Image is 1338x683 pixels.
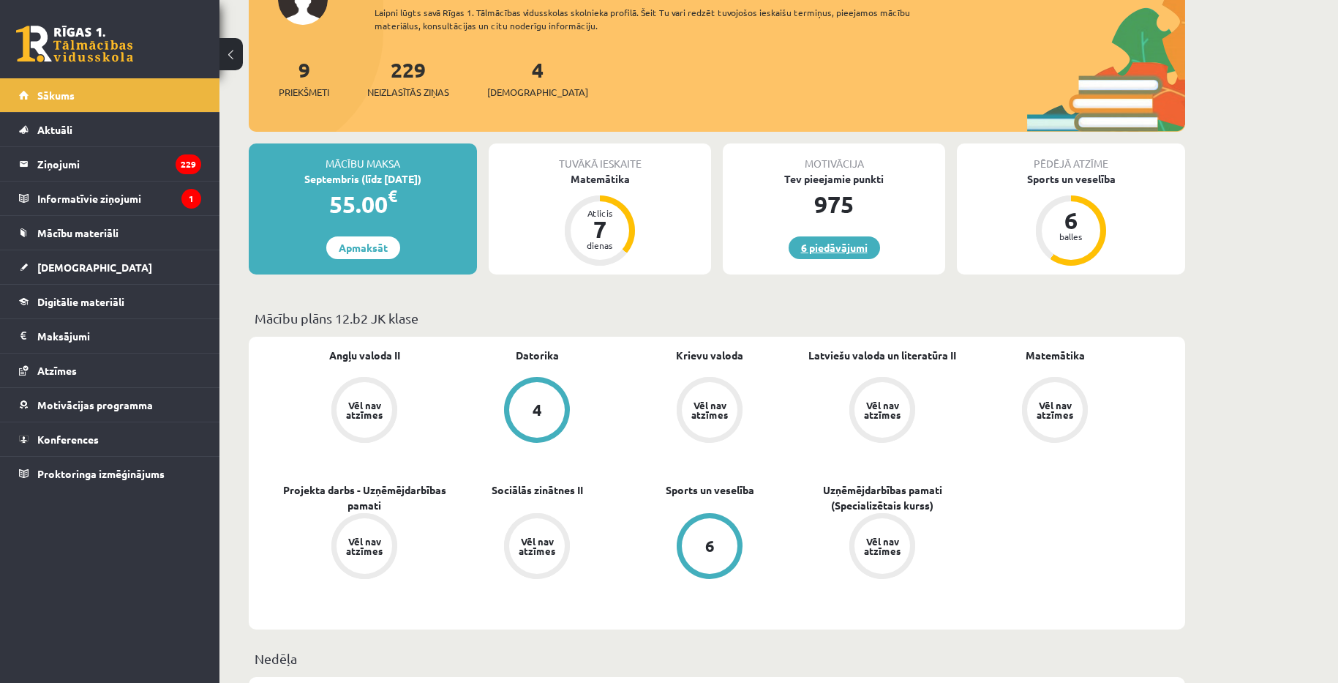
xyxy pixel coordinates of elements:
div: balles [1049,232,1093,241]
a: 229Neizlasītās ziņas [367,56,449,100]
div: Matemātika [489,171,711,187]
a: Maksājumi [19,319,201,353]
a: Sociālās zinātnes II [492,482,583,498]
a: Matemātika Atlicis 7 dienas [489,171,711,268]
a: Vēl nav atzīmes [623,377,796,446]
a: 9Priekšmeti [279,56,329,100]
a: Apmaksāt [326,236,400,259]
a: Atzīmes [19,354,201,387]
a: Konferences [19,422,201,456]
a: Vēl nav atzīmes [278,513,451,582]
a: Informatīvie ziņojumi1 [19,182,201,215]
span: € [388,185,397,206]
a: Vēl nav atzīmes [796,513,969,582]
div: Tev pieejamie punkti [723,171,945,187]
div: Septembris (līdz [DATE]) [249,171,477,187]
a: Motivācijas programma [19,388,201,422]
div: 55.00 [249,187,477,222]
i: 229 [176,154,201,174]
span: Atzīmes [37,364,77,377]
i: 1 [181,189,201,209]
a: Datorika [516,348,559,363]
div: Vēl nav atzīmes [344,400,385,419]
legend: Ziņojumi [37,147,201,181]
legend: Maksājumi [37,319,201,353]
div: Vēl nav atzīmes [862,400,903,419]
a: Aktuāli [19,113,201,146]
span: Proktoringa izmēģinājums [37,467,165,480]
p: Mācību plāns 12.b2 JK klase [255,308,1179,328]
p: Nedēļa [255,649,1179,668]
a: Sākums [19,78,201,112]
span: Aktuāli [37,123,72,136]
div: Atlicis [578,209,622,217]
div: 6 [1049,209,1093,232]
div: dienas [578,241,622,250]
span: Sākums [37,89,75,102]
div: 975 [723,187,945,222]
div: 6 [705,538,715,554]
div: Vēl nav atzīmes [344,537,385,556]
a: Sports un veselība 6 balles [957,171,1185,268]
a: 4[DEMOGRAPHIC_DATA] [487,56,588,100]
a: Krievu valoda [676,348,743,363]
a: Matemātika [1026,348,1085,363]
span: [DEMOGRAPHIC_DATA] [37,261,152,274]
a: 6 [623,513,796,582]
a: Mācību materiāli [19,216,201,250]
legend: Informatīvie ziņojumi [37,182,201,215]
div: Vēl nav atzīmes [516,537,557,556]
a: Uzņēmējdarbības pamati (Specializētais kurss) [796,482,969,513]
span: Konferences [37,433,99,446]
div: Tuvākā ieskaite [489,143,711,171]
a: [DEMOGRAPHIC_DATA] [19,250,201,284]
a: Sports un veselība [666,482,754,498]
div: Motivācija [723,143,945,171]
span: [DEMOGRAPHIC_DATA] [487,85,588,100]
div: 7 [578,217,622,241]
div: Pēdējā atzīme [957,143,1185,171]
a: Vēl nav atzīmes [969,377,1141,446]
a: 6 piedāvājumi [789,236,880,259]
a: Digitālie materiāli [19,285,201,318]
a: Latviešu valoda un literatūra II [808,348,956,363]
div: Vēl nav atzīmes [689,400,730,419]
span: Neizlasītās ziņas [367,85,449,100]
div: Vēl nav atzīmes [862,537,903,556]
div: Vēl nav atzīmes [1034,400,1075,419]
a: Vēl nav atzīmes [451,513,623,582]
div: 4 [533,402,542,418]
a: 4 [451,377,623,446]
span: Mācību materiāli [37,226,119,239]
span: Digitālie materiāli [37,295,124,308]
div: Mācību maksa [249,143,477,171]
span: Priekšmeti [279,85,329,100]
a: Rīgas 1. Tālmācības vidusskola [16,26,133,62]
a: Angļu valoda II [329,348,400,363]
a: Proktoringa izmēģinājums [19,457,201,490]
span: Motivācijas programma [37,398,153,411]
a: Projekta darbs - Uzņēmējdarbības pamati [278,482,451,513]
a: Vēl nav atzīmes [796,377,969,446]
div: Laipni lūgts savā Rīgas 1. Tālmācības vidusskolas skolnieka profilā. Šeit Tu vari redzēt tuvojošo... [375,6,936,32]
a: Ziņojumi229 [19,147,201,181]
div: Sports un veselība [957,171,1185,187]
a: Vēl nav atzīmes [278,377,451,446]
